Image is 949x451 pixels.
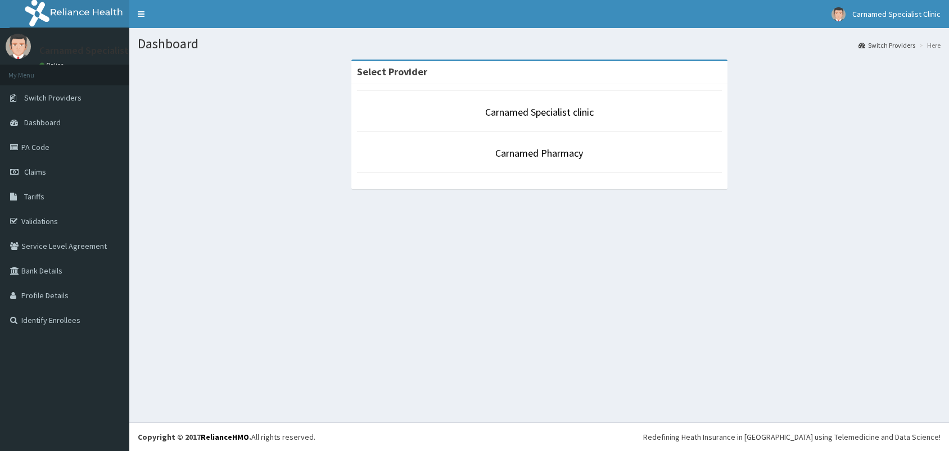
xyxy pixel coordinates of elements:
[39,61,66,69] a: Online
[485,106,594,119] a: Carnamed Specialist clinic
[39,45,155,56] p: Carnamed Specialist Clinic
[138,37,941,51] h1: Dashboard
[24,192,44,202] span: Tariffs
[643,431,941,443] div: Redefining Heath Insurance in [GEOGRAPHIC_DATA] using Telemedicine and Data Science!
[24,93,82,103] span: Switch Providers
[24,167,46,177] span: Claims
[357,65,427,78] strong: Select Provider
[858,40,915,50] a: Switch Providers
[916,40,941,50] li: Here
[831,7,846,21] img: User Image
[129,422,949,451] footer: All rights reserved.
[138,432,251,442] strong: Copyright © 2017 .
[24,117,61,127] span: Dashboard
[201,432,249,442] a: RelianceHMO
[495,147,583,160] a: Carnamed Pharmacy
[6,34,31,59] img: User Image
[852,9,941,19] span: Carnamed Specialist Clinic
